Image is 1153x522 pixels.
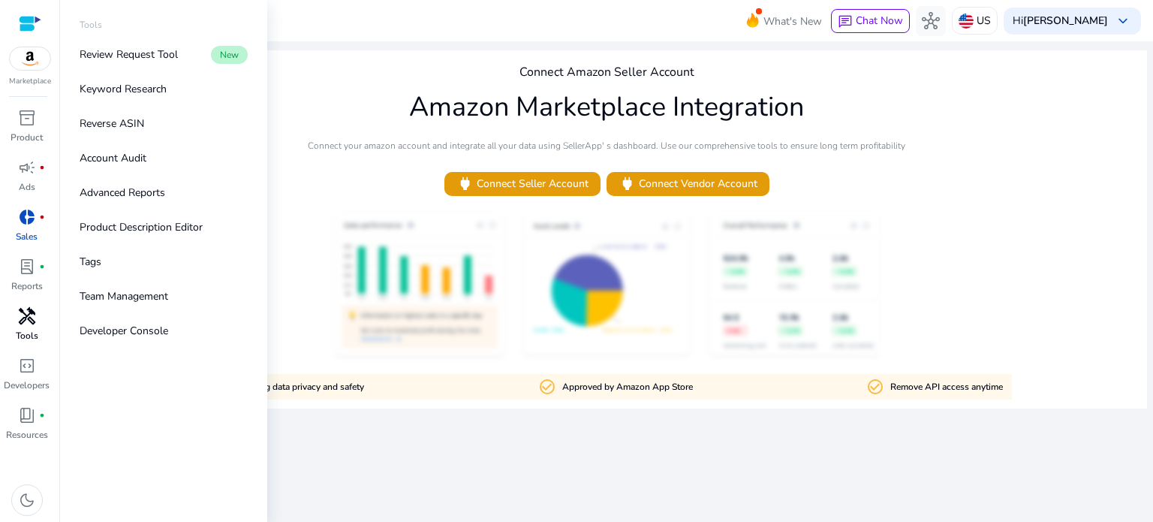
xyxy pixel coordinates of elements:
[80,219,203,235] p: Product Description Editor
[18,258,36,276] span: lab_profile
[80,47,178,62] p: Review Request Tool
[11,279,43,293] p: Reports
[80,18,102,32] p: Tools
[763,8,822,35] span: What's New
[18,208,36,226] span: donut_small
[619,175,757,192] span: Connect Vendor Account
[4,379,50,392] p: Developers
[444,172,601,196] button: powerConnect Seller Account
[409,91,804,123] h1: Amazon Marketplace Integration
[234,380,364,394] p: Ensuring data privacy and safety
[308,139,905,152] p: Connect your amazon account and integrate all your data using SellerApp' s dashboard. Use our com...
[538,378,556,396] mat-icon: check_circle_outline
[959,14,974,29] img: us.svg
[1114,12,1132,30] span: keyboard_arrow_down
[890,380,1003,394] p: Remove API access anytime
[39,264,45,270] span: fiber_manual_record
[456,175,474,192] span: power
[80,254,101,270] p: Tags
[619,175,636,192] span: power
[80,116,144,131] p: Reverse ASIN
[11,131,43,144] p: Product
[9,76,51,87] p: Marketplace
[80,323,168,339] p: Developer Console
[977,8,991,34] p: US
[19,180,35,194] p: Ads
[831,9,910,33] button: chatChat Now
[39,214,45,220] span: fiber_manual_record
[211,46,248,64] span: New
[856,14,903,28] span: Chat Now
[80,185,165,201] p: Advanced Reports
[1023,14,1108,28] b: [PERSON_NAME]
[456,175,589,192] span: Connect Seller Account
[18,307,36,325] span: handyman
[1013,16,1108,26] p: Hi
[6,428,48,442] p: Resources
[39,412,45,418] span: fiber_manual_record
[607,172,769,196] button: powerConnect Vendor Account
[39,164,45,170] span: fiber_manual_record
[16,230,38,243] p: Sales
[80,150,146,166] p: Account Audit
[562,380,693,394] p: Approved by Amazon App Store
[519,65,694,80] h4: Connect Amazon Seller Account
[80,288,168,304] p: Team Management
[922,12,940,30] span: hub
[866,378,884,396] mat-icon: check_circle_outline
[80,81,167,97] p: Keyword Research
[18,158,36,177] span: campaign
[18,109,36,127] span: inventory_2
[18,357,36,375] span: code_blocks
[10,47,50,70] img: amazon.svg
[838,14,853,29] span: chat
[16,329,38,342] p: Tools
[18,491,36,509] span: dark_mode
[18,406,36,424] span: book_4
[916,6,946,36] button: hub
